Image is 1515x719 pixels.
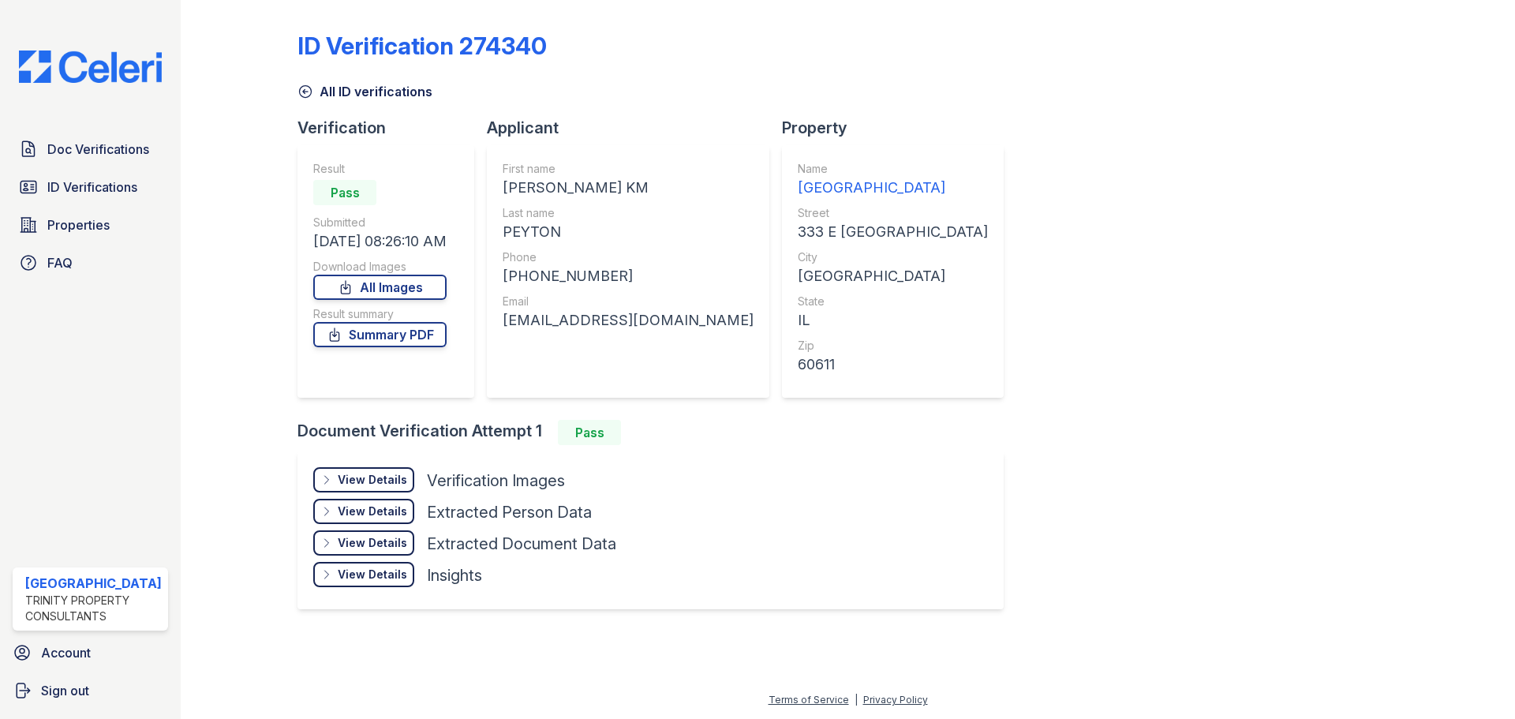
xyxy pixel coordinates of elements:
[313,322,447,347] a: Summary PDF
[338,535,407,551] div: View Details
[427,470,565,492] div: Verification Images
[503,177,754,199] div: [PERSON_NAME] KM
[798,177,988,199] div: [GEOGRAPHIC_DATA]
[13,171,168,203] a: ID Verifications
[503,265,754,287] div: [PHONE_NUMBER]
[503,309,754,331] div: [EMAIL_ADDRESS][DOMAIN_NAME]
[798,161,988,199] a: Name [GEOGRAPHIC_DATA]
[47,215,110,234] span: Properties
[798,249,988,265] div: City
[338,567,407,582] div: View Details
[313,230,447,253] div: [DATE] 08:26:10 AM
[47,178,137,197] span: ID Verifications
[855,694,858,706] div: |
[313,180,376,205] div: Pass
[798,221,988,243] div: 333 E [GEOGRAPHIC_DATA]
[487,117,782,139] div: Applicant
[41,681,89,700] span: Sign out
[6,51,174,83] img: CE_Logo_Blue-a8612792a0a2168367f1c8372b55b34899dd931a85d93a1a3d3e32e68fde9ad4.png
[503,294,754,309] div: Email
[798,265,988,287] div: [GEOGRAPHIC_DATA]
[769,694,849,706] a: Terms of Service
[427,564,482,586] div: Insights
[503,205,754,221] div: Last name
[338,472,407,488] div: View Details
[798,354,988,376] div: 60611
[13,133,168,165] a: Doc Verifications
[798,161,988,177] div: Name
[13,209,168,241] a: Properties
[798,309,988,331] div: IL
[503,161,754,177] div: First name
[297,420,1016,445] div: Document Verification Attempt 1
[798,338,988,354] div: Zip
[13,247,168,279] a: FAQ
[25,574,162,593] div: [GEOGRAPHIC_DATA]
[427,501,592,523] div: Extracted Person Data
[503,249,754,265] div: Phone
[25,593,162,624] div: Trinity Property Consultants
[6,675,174,706] a: Sign out
[798,205,988,221] div: Street
[427,533,616,555] div: Extracted Document Data
[297,82,432,101] a: All ID verifications
[313,215,447,230] div: Submitted
[782,117,1016,139] div: Property
[6,637,174,668] a: Account
[313,306,447,322] div: Result summary
[503,221,754,243] div: PEYTON
[558,420,621,445] div: Pass
[297,32,547,60] div: ID Verification 274340
[313,275,447,300] a: All Images
[798,294,988,309] div: State
[863,694,928,706] a: Privacy Policy
[313,161,447,177] div: Result
[338,504,407,519] div: View Details
[41,643,91,662] span: Account
[47,253,73,272] span: FAQ
[297,117,487,139] div: Verification
[313,259,447,275] div: Download Images
[47,140,149,159] span: Doc Verifications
